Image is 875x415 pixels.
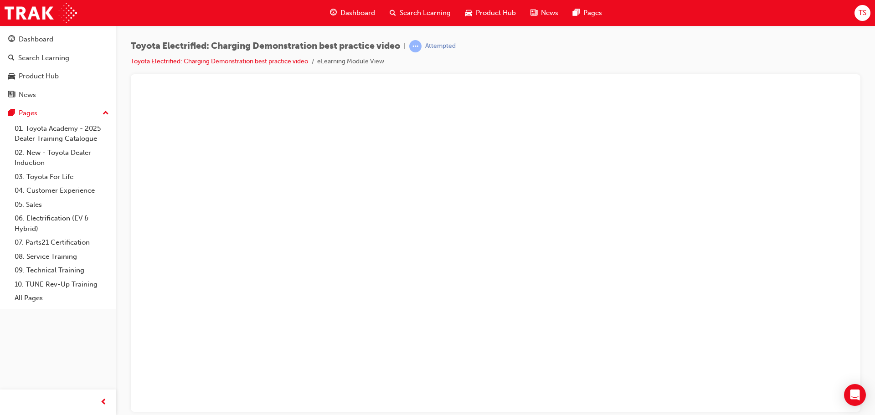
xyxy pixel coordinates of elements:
[541,8,558,18] span: News
[11,184,113,198] a: 04. Customer Experience
[11,211,113,236] a: 06. Electrification (EV & Hybrid)
[523,4,566,22] a: news-iconNews
[11,250,113,264] a: 08. Service Training
[8,54,15,62] span: search-icon
[131,57,308,65] a: Toyota Electrified: Charging Demonstration best practice video
[340,8,375,18] span: Dashboard
[404,41,406,51] span: |
[330,7,337,19] span: guage-icon
[400,8,451,18] span: Search Learning
[11,263,113,277] a: 09. Technical Training
[4,105,113,122] button: Pages
[8,91,15,99] span: news-icon
[4,31,113,48] a: Dashboard
[530,7,537,19] span: news-icon
[19,90,36,100] div: News
[4,87,113,103] a: News
[131,41,400,51] span: Toyota Electrified: Charging Demonstration best practice video
[317,56,384,67] li: eLearning Module View
[8,36,15,44] span: guage-icon
[11,122,113,146] a: 01. Toyota Academy - 2025 Dealer Training Catalogue
[382,4,458,22] a: search-iconSearch Learning
[465,7,472,19] span: car-icon
[103,108,109,119] span: up-icon
[11,170,113,184] a: 03. Toyota For Life
[458,4,523,22] a: car-iconProduct Hub
[323,4,382,22] a: guage-iconDashboard
[5,3,77,23] img: Trak
[476,8,516,18] span: Product Hub
[4,50,113,67] a: Search Learning
[11,198,113,212] a: 05. Sales
[425,42,456,51] div: Attempted
[19,71,59,82] div: Product Hub
[11,236,113,250] a: 07. Parts21 Certification
[19,34,53,45] div: Dashboard
[100,397,107,408] span: prev-icon
[19,108,37,118] div: Pages
[4,68,113,85] a: Product Hub
[854,5,870,21] button: TS
[566,4,609,22] a: pages-iconPages
[573,7,580,19] span: pages-icon
[11,291,113,305] a: All Pages
[409,40,422,52] span: learningRecordVerb_ATTEMPT-icon
[18,53,69,63] div: Search Learning
[583,8,602,18] span: Pages
[4,29,113,105] button: DashboardSearch LearningProduct HubNews
[11,277,113,292] a: 10. TUNE Rev-Up Training
[11,146,113,170] a: 02. New - Toyota Dealer Induction
[859,8,866,18] span: TS
[8,109,15,118] span: pages-icon
[844,384,866,406] div: Open Intercom Messenger
[390,7,396,19] span: search-icon
[8,72,15,81] span: car-icon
